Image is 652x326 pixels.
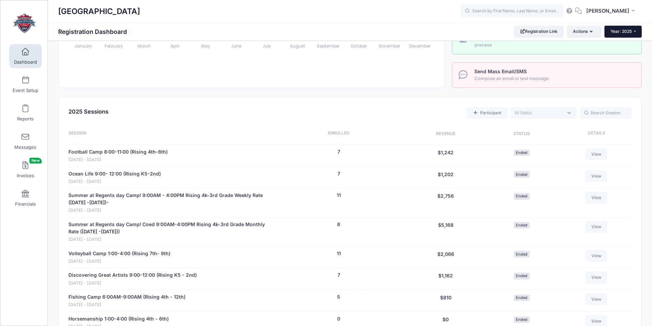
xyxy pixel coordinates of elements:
[9,101,42,125] a: Reports
[68,272,197,279] a: Discovering Great Artists 9:00-12:00 (Rising K5 - 2nd)
[0,7,48,40] a: Regents School of Oxford
[474,68,527,74] span: Send Mass Email/SMS
[514,295,530,301] span: Ended
[29,158,42,164] span: New
[582,3,642,19] button: [PERSON_NAME]
[9,129,42,153] a: Messages
[58,28,133,35] h1: Registration Dashboard
[337,221,340,228] button: 8
[586,7,629,15] span: [PERSON_NAME]
[68,236,268,243] span: [DATE] - [DATE]
[558,130,631,138] div: Details
[611,29,632,34] span: Year: 2025
[406,148,485,163] div: $1,242
[586,192,608,204] a: View
[271,130,406,138] div: Enrolled
[68,258,170,265] span: [DATE] - [DATE]
[514,171,530,178] span: Ended
[514,273,530,279] span: Ended
[68,148,168,156] a: Football Camp 8:00-11:00 (Rising 4th-6th)
[317,43,340,49] tspan: September
[9,44,42,68] a: Dashboard
[514,149,530,156] span: Ended
[68,130,271,138] div: Session
[9,186,42,210] a: Financials
[68,280,197,287] span: [DATE] - [DATE]
[604,26,642,37] button: Year: 2025
[586,148,608,160] a: View
[9,73,42,96] a: Event Setup
[467,107,507,119] a: Add a new manual registration
[485,130,558,138] div: Status
[9,158,42,182] a: InvoicesNew
[337,315,340,323] button: 0
[68,207,268,214] span: [DATE] - [DATE]
[74,43,92,49] tspan: January
[514,222,530,229] span: Ended
[58,3,140,19] h1: [GEOGRAPHIC_DATA]
[68,179,161,185] span: [DATE] - [DATE]
[68,108,108,115] span: 2025 Sessions
[350,43,367,49] tspan: October
[138,43,151,49] tspan: March
[68,221,268,235] a: Summer at Regents day Camp! Coed 9:00AM-4:00PM Rising 4k-3rd Grade Monthly Rate ([DATE] -[DATE]))
[12,11,37,36] img: Regents School of Oxford
[514,251,530,257] span: Ended
[586,294,608,305] a: View
[68,250,170,257] a: Volleyball Camp 1:00-4:00 (Rising 7th- 9th)
[17,116,34,122] span: Reports
[14,59,37,65] span: Dashboard
[68,302,186,308] span: [DATE] - [DATE]
[337,192,341,199] button: 11
[409,43,431,49] tspan: December
[201,43,210,49] tspan: May
[580,107,631,119] input: Search Session
[13,88,38,93] span: Event Setup
[586,221,608,233] a: View
[514,110,563,116] textarea: Search
[290,43,305,49] tspan: August
[406,192,485,214] div: $2,756
[337,294,340,301] button: 5
[406,130,485,138] div: Revenue
[406,250,485,265] div: $2,066
[514,193,530,199] span: Ended
[474,35,634,49] span: Collect a payment for a product/service outside of the normal registration process
[105,43,123,49] tspan: February
[567,26,601,37] button: Actions
[461,4,563,18] input: Search by First Name, Last Name, or Email...
[68,192,268,206] a: Summer at Regents day Camp! 9:00AM - 4:00PM Rising 4k-3rd Grade Weekly Rate ([DATE] -[DATE])-
[474,75,634,82] span: Compose an email or text message.
[406,272,485,286] div: $1,162
[586,170,608,182] a: View
[337,170,340,178] button: 7
[406,294,485,308] div: $810
[337,148,340,156] button: 7
[231,43,241,49] tspan: June
[406,170,485,185] div: $1,202
[263,43,271,49] tspan: July
[68,315,169,323] a: Horsemanship 1:00-4:00 (Rising 4th - 6th)
[337,250,341,257] button: 11
[337,272,340,279] button: 7
[514,316,530,323] span: Ended
[14,144,36,150] span: Messages
[514,26,564,37] a: Registration Link
[170,43,179,49] tspan: April
[68,170,161,178] a: Ocean Life 9:00- 12:00 (Rising K5-2nd)
[68,294,186,301] a: Fishing Camp 6:00AM-9:00AM (Rising 4th - 12th)
[406,221,485,243] div: $5,168
[17,173,34,179] span: Invoices
[586,250,608,262] a: View
[68,157,168,163] span: [DATE] - [DATE]
[452,62,642,88] a: Send Mass Email/SMS Compose an email or text message.
[379,43,400,49] tspan: November
[15,201,36,207] span: Financials
[586,272,608,283] a: View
